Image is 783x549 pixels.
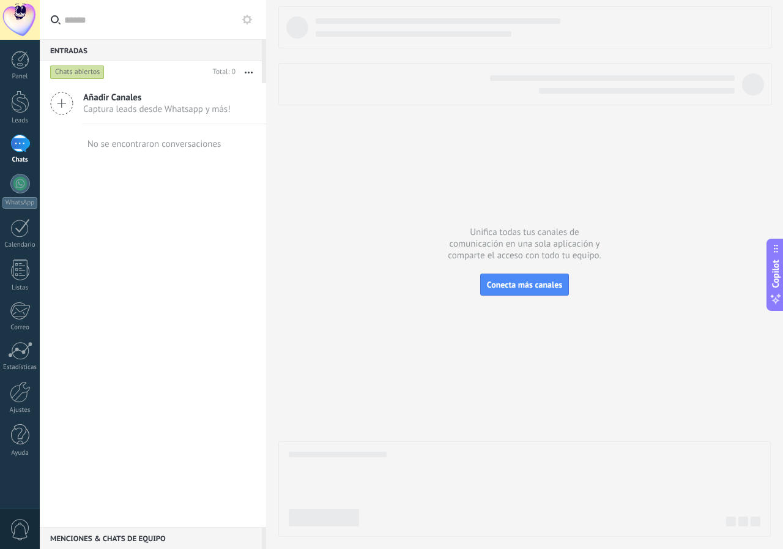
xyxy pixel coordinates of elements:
[770,260,782,288] span: Copilot
[2,284,38,292] div: Listas
[2,197,37,209] div: WhatsApp
[480,274,569,296] button: Conecta más canales
[40,527,262,549] div: Menciones & Chats de equipo
[50,65,105,80] div: Chats abiertos
[208,66,236,78] div: Total: 0
[487,279,562,290] span: Conecta más canales
[83,92,231,103] span: Añadir Canales
[2,241,38,249] div: Calendario
[40,39,262,61] div: Entradas
[2,449,38,457] div: Ayuda
[83,103,231,115] span: Captura leads desde Whatsapp y más!
[2,406,38,414] div: Ajustes
[87,138,221,150] div: No se encontraron conversaciones
[2,117,38,125] div: Leads
[2,324,38,332] div: Correo
[2,364,38,372] div: Estadísticas
[2,73,38,81] div: Panel
[2,156,38,164] div: Chats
